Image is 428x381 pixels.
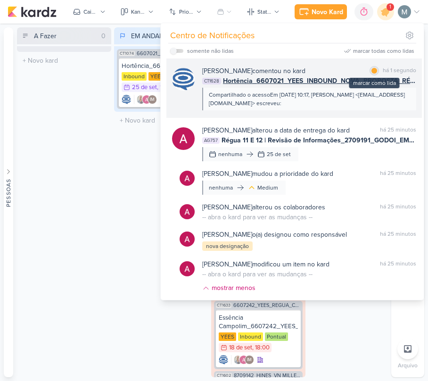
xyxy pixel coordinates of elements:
[148,95,157,104] div: Isabella Machado Guimarães
[172,127,195,150] img: Alessandra Gomes
[265,332,288,341] div: Pontual
[219,314,298,331] div: Essência Campolim_6607242_YEES_REGUA_COMPRADORES_CAMPINAS_SOROCABA
[349,78,400,88] div: marcar como lida
[122,95,131,104] div: Criador(a): Caroline Traven De Andrade
[219,355,228,364] div: Criador(a): Caroline Traven De Andrade
[219,355,228,364] img: Caroline Traven De Andrade
[180,232,195,247] img: Alessandra Gomes
[389,3,391,11] span: 1
[202,202,325,212] div: alterou os colaboradores
[134,95,157,104] div: Colaboradores: Iara Santos, Alessandra Gomes, Isabella Machado Guimarães
[98,31,109,41] div: 0
[202,66,305,76] div: comentou no kard
[398,361,418,370] p: Arquivo
[202,259,329,269] div: modificou um item no kard
[247,358,252,363] p: IM
[383,66,416,76] div: há 1 segundo
[180,171,195,186] img: Alessandra Gomes
[380,169,416,179] div: há 25 minutos
[245,355,254,364] div: Isabella Machado Guimarães
[267,150,291,158] div: 25 de set
[202,231,252,239] b: [PERSON_NAME]
[231,355,254,364] div: Colaboradores: Iara Santos, Alessandra Gomes, Isabella Machado Guimarães
[380,202,416,212] div: há 25 minutos
[353,47,414,55] div: marcar todas como lidas
[222,135,416,145] span: Régua 11 E 12 | Revisão de Informações_2709191_GODOI_EMAIL MARKETING_OUTUBRO
[202,126,252,134] b: [PERSON_NAME]
[148,72,166,81] div: YEES
[252,345,270,351] div: , 18:00
[170,29,255,42] div: Centro de Notificações
[380,125,416,135] div: há 25 minutos
[238,332,263,341] div: Inbound
[380,259,416,269] div: há 25 minutos
[216,373,232,378] span: CT1602
[218,150,242,158] div: nenhuma
[202,241,253,251] div: nova designação
[234,373,301,378] span: 8709142_HINES_VN MILLENNIUM_CRIAÇÃO_LP
[4,179,13,207] div: Pessoas
[180,204,195,219] img: Alessandra Gomes
[142,95,151,104] img: Alessandra Gomes
[122,62,201,70] div: Hortência_6607021_YEES_INBOUND_NOVA_PROPOSTA_RÉGUA_NOVOS_LEADS
[150,98,155,102] p: IM
[312,7,343,17] div: Novo Kard
[202,137,220,144] span: AG757
[229,345,252,351] div: 18 de set
[202,67,252,75] b: [PERSON_NAME]
[202,170,252,178] b: [PERSON_NAME]
[212,283,255,293] div: mostrar menos
[122,72,147,81] div: Inbound
[19,54,109,67] input: + Novo kard
[202,212,313,222] div: -- abra o kard para ver as mudanças --
[202,78,221,84] span: CT1628
[209,91,409,108] div: Compartilhado o acessoEm [DATE] 10:17, [PERSON_NAME] <[EMAIL_ADDRESS][DOMAIN_NAME]> escreveu:
[239,355,248,364] img: Alessandra Gomes
[257,183,278,192] div: Medium
[132,84,157,91] div: 25 de set
[180,261,195,276] img: Alessandra Gomes
[172,68,195,91] img: Caroline Traven De Andrade
[398,5,411,18] img: Mariana Amorim
[122,95,131,104] img: Caroline Traven De Andrade
[202,260,252,268] b: [PERSON_NAME]
[216,303,231,308] span: CT1633
[380,230,416,240] div: há 25 minutos
[202,230,347,240] div: o(a) designou como responsável
[8,6,57,17] img: kardz.app
[209,183,233,192] div: nenhuma
[4,27,13,377] button: Pessoas
[202,203,252,211] b: [PERSON_NAME]
[219,332,236,341] div: YEES
[295,4,347,19] button: Novo Kard
[136,95,146,104] img: Iara Santos
[202,169,333,179] div: mudou a prioridade do kard
[157,84,174,91] div: , 18:00
[233,303,301,308] span: 6607242_YEES_REGUA_COMPRADORES_CAMPINAS_SOROCABA
[137,51,204,56] span: 6607021_YEES_INBOUND_NOVA_PROPOSTA_RÉGUA_NOVOS_LEADS
[223,76,416,86] span: Hortência_6607021_YEES_INBOUND_NOVA_PROPOSTA_RÉGUA_NOVOS_LEADS
[202,125,350,135] div: alterou a data de entrega do kard
[233,355,243,364] img: Iara Santos
[116,114,206,127] input: + Novo kard
[119,51,135,56] span: CT1074
[187,47,234,55] div: somente não lidas
[202,269,313,279] div: -- abra o kard para ver as mudanças --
